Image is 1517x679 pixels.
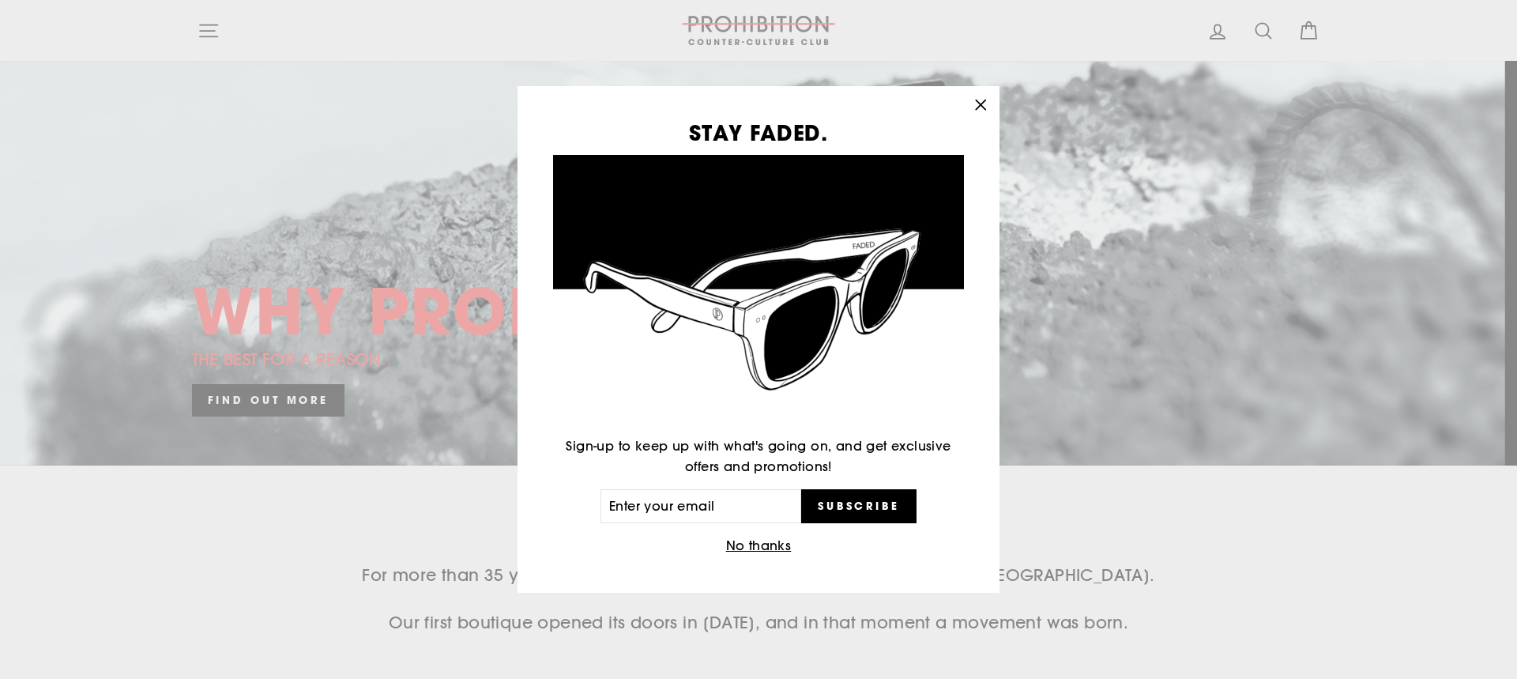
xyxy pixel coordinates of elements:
[801,489,917,524] button: Subscribe
[553,436,964,477] p: Sign-up to keep up with what's going on, and get exclusive offers and promotions!
[818,499,900,513] span: Subscribe
[600,489,801,524] input: Enter your email
[553,122,964,143] h3: STAY FADED.
[721,535,796,557] button: No thanks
